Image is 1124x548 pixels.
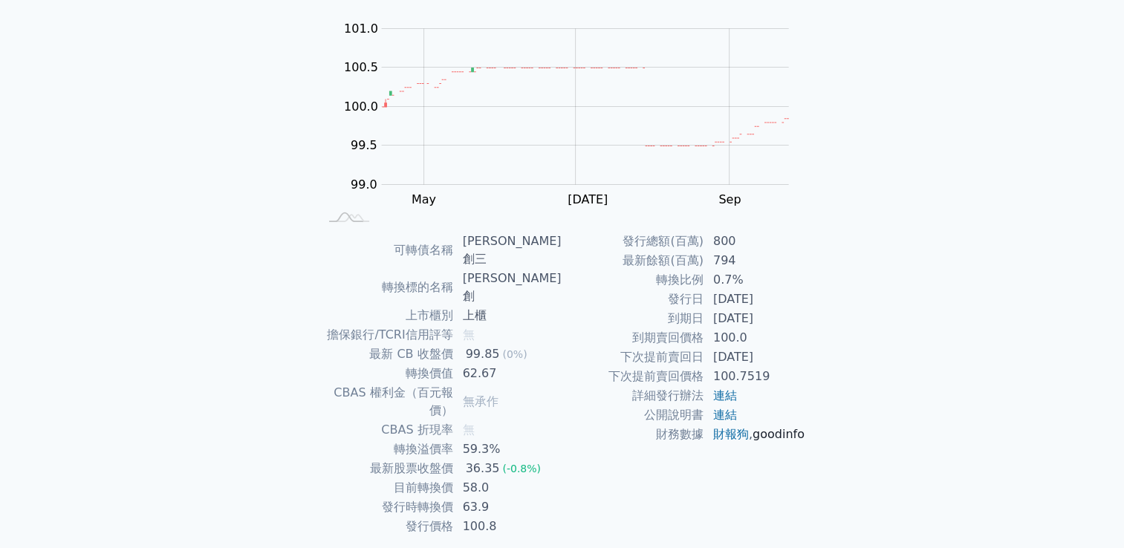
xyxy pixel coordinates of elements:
td: 轉換價值 [319,364,454,383]
a: 連結 [713,408,737,422]
td: 794 [704,251,806,270]
td: 100.0 [704,328,806,348]
td: 最新餘額(百萬) [562,251,704,270]
td: 公開說明書 [562,405,704,425]
td: , [704,425,806,444]
span: (-0.8%) [502,463,541,474]
td: 轉換比例 [562,270,704,290]
td: 發行總額(百萬) [562,232,704,251]
td: CBAS 權利金（百元報價） [319,383,454,420]
span: 無承作 [463,394,498,408]
div: 99.85 [463,345,503,363]
tspan: 99.5 [351,138,377,152]
td: 詳細發行辦法 [562,386,704,405]
td: 58.0 [454,478,562,498]
td: 0.7% [704,270,806,290]
td: 59.3% [454,440,562,459]
tspan: 101.0 [344,22,378,36]
td: 發行價格 [319,517,454,536]
td: 下次提前賣回日 [562,348,704,367]
td: 到期賣回價格 [562,328,704,348]
g: Chart [335,22,810,206]
td: 轉換標的名稱 [319,269,454,306]
span: 無 [463,423,475,437]
tspan: 100.5 [344,60,378,74]
div: 36.35 [463,460,503,477]
td: 目前轉換價 [319,478,454,498]
td: 800 [704,232,806,251]
td: 上市櫃別 [319,306,454,325]
td: 到期日 [562,309,704,328]
td: [DATE] [704,309,806,328]
span: 無 [463,327,475,342]
td: 財務數據 [562,425,704,444]
td: 發行時轉換價 [319,498,454,517]
td: [PERSON_NAME]創三 [454,232,562,269]
td: 100.7519 [704,367,806,386]
a: 財報狗 [713,427,749,441]
td: 可轉債名稱 [319,232,454,269]
td: 100.8 [454,517,562,536]
span: (0%) [502,348,527,360]
tspan: [DATE] [568,192,608,206]
td: 擔保銀行/TCRI信用評等 [319,325,454,345]
td: [PERSON_NAME]創 [454,269,562,306]
td: 轉換溢價率 [319,440,454,459]
tspan: Sep [718,192,741,206]
tspan: 100.0 [344,100,378,114]
td: 發行日 [562,290,704,309]
td: 62.67 [454,364,562,383]
td: 63.9 [454,498,562,517]
tspan: 99.0 [351,177,377,192]
td: [DATE] [704,290,806,309]
td: CBAS 折現率 [319,420,454,440]
tspan: May [412,192,436,206]
a: 連結 [713,388,737,402]
td: [DATE] [704,348,806,367]
td: 最新股票收盤價 [319,459,454,478]
td: 下次提前賣回價格 [562,367,704,386]
td: 最新 CB 收盤價 [319,345,454,364]
td: 上櫃 [454,306,562,325]
a: goodinfo [753,427,805,441]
